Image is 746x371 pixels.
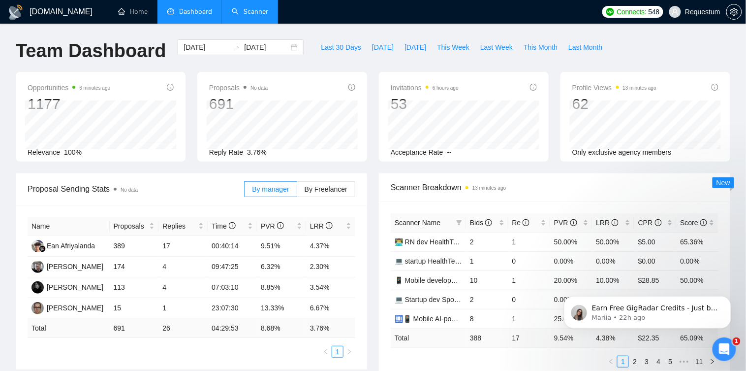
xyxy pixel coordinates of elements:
span: info-circle [167,84,174,91]
th: Proposals [110,217,159,236]
img: IK [31,302,44,314]
a: 📱 Mobile development [395,276,466,284]
span: left [608,359,614,365]
td: 65.36% [677,232,718,251]
span: info-circle [277,222,284,229]
td: 17 [158,236,208,257]
a: VL[PERSON_NAME] [31,262,103,270]
a: AK[PERSON_NAME] [31,283,103,291]
span: 3.76% [247,148,267,156]
td: 2.30% [306,257,355,277]
button: right [343,346,355,358]
td: 691 [110,319,159,338]
span: Invitations [391,82,459,94]
button: Last Week [475,39,518,55]
td: 388 [466,328,508,347]
td: 00:40:14 [208,236,257,257]
time: 6 minutes ago [79,85,110,91]
a: 11 [692,356,706,367]
td: 50.00% [550,232,592,251]
button: This Month [518,39,563,55]
span: Only exclusive agency members [572,148,672,156]
div: Ean Afriyalanda [47,240,95,251]
td: 0.00% [550,251,592,270]
span: info-circle [523,219,529,226]
span: right [346,349,352,355]
td: 0 [508,290,550,309]
span: Dashboard [179,7,212,16]
span: info-circle [700,219,707,226]
a: 1 [332,346,343,357]
div: 62 [572,95,656,113]
span: Opportunities [28,82,110,94]
td: 8 [466,309,508,328]
div: [PERSON_NAME] [47,282,103,293]
td: 0.00% [592,251,634,270]
button: right [707,356,718,368]
span: This Month [524,42,558,53]
span: LRR [310,222,333,230]
td: 17 [508,328,550,347]
button: [DATE] [367,39,399,55]
a: EAEan Afriyalanda [31,241,95,249]
img: EA [31,240,44,252]
button: Last 30 Days [315,39,367,55]
td: 1 [508,232,550,251]
span: filter [456,220,462,226]
li: 2 [629,356,641,368]
td: 07:03:10 [208,277,257,298]
span: Profile Views [572,82,656,94]
span: [DATE] [404,42,426,53]
a: homeHome [118,7,148,16]
a: IK[PERSON_NAME] [31,304,103,311]
td: 3.76 % [306,319,355,338]
span: info-circle [712,84,718,91]
span: Bids [470,219,492,227]
div: 691 [209,95,268,113]
span: info-circle [570,219,577,226]
span: New [716,179,730,187]
span: user [672,8,679,15]
a: searchScanner [232,7,268,16]
span: Re [512,219,530,227]
span: LRR [596,219,619,227]
span: 548 [649,6,659,17]
span: Proposal Sending Stats [28,183,244,195]
td: 9.51% [257,236,306,257]
span: CPR [638,219,661,227]
td: 09:47:25 [208,257,257,277]
td: 10.00% [592,270,634,290]
span: [DATE] [372,42,394,53]
div: [PERSON_NAME] [47,303,103,313]
td: 1 [466,251,508,270]
a: 4 [653,356,664,367]
span: Relevance [28,148,60,156]
div: 1177 [28,95,110,113]
li: 1 [332,346,343,358]
input: End date [244,42,289,53]
span: left [323,349,329,355]
span: Reply Rate [209,148,243,156]
td: 174 [110,257,159,277]
span: Time [212,222,235,230]
a: 5 [665,356,676,367]
span: setting [727,8,742,16]
span: Scanner Name [395,219,440,227]
td: 8.68 % [257,319,306,338]
span: Score [681,219,707,227]
span: info-circle [612,219,619,226]
td: 26 [158,319,208,338]
td: 50.00% [592,232,634,251]
td: 4 [158,257,208,277]
td: 20.00% [550,270,592,290]
time: 13 minutes ago [623,85,656,91]
td: 1 [158,298,208,319]
img: gigradar-bm.png [39,245,46,252]
td: 04:29:53 [208,319,257,338]
td: 4.37% [306,236,355,257]
li: 4 [653,356,664,368]
span: info-circle [326,222,333,229]
th: Name [28,217,110,236]
img: VL [31,261,44,273]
